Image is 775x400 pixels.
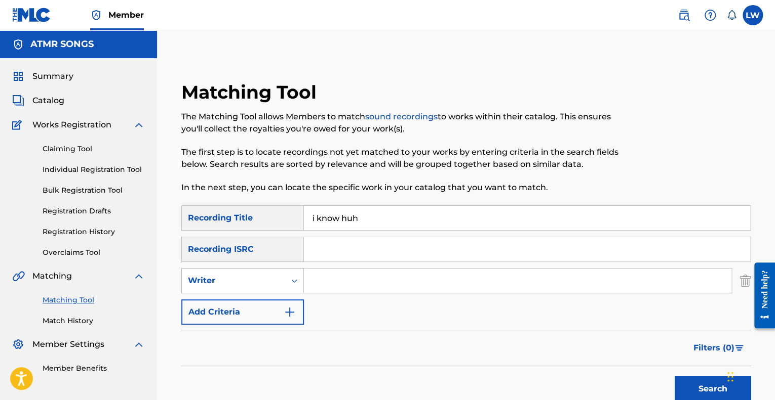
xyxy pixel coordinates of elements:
span: Matching [32,270,72,282]
a: Individual Registration Tool [43,164,145,175]
a: Match History [43,316,145,326]
img: 9d2ae6d4665cec9f34b9.svg [284,306,296,318]
img: expand [133,338,145,350]
h5: ATMR SONGS [30,38,94,50]
img: Accounts [12,38,24,51]
img: Top Rightsholder [90,9,102,21]
img: filter [735,345,744,351]
span: Summary [32,70,73,82]
span: Filters ( 0 ) [693,342,734,354]
img: help [704,9,716,21]
img: Member Settings [12,338,24,350]
p: In the next step, you can locate the specific work in your catalog that you want to match. [181,182,619,194]
div: Help [700,5,720,25]
button: Filters (0) [687,335,751,361]
a: Registration History [43,227,145,237]
img: Works Registration [12,119,25,131]
span: Works Registration [32,119,111,131]
a: sound recordings [365,112,438,121]
h2: Matching Tool [181,81,322,104]
img: Delete Criterion [740,268,751,293]
a: Claiming Tool [43,144,145,154]
span: Member [108,9,144,21]
img: Catalog [12,95,24,107]
iframe: Chat Widget [724,351,775,400]
span: Catalog [32,95,64,107]
img: search [678,9,690,21]
a: Overclaims Tool [43,247,145,258]
img: expand [133,119,145,131]
p: The first step is to locate recordings not yet matched to your works by entering criteria in the ... [181,146,619,170]
img: MLC Logo [12,8,51,22]
img: Matching [12,270,25,282]
img: expand [133,270,145,282]
a: Matching Tool [43,295,145,305]
span: Member Settings [32,338,104,350]
iframe: Resource Center [747,254,775,336]
a: Registration Drafts [43,206,145,216]
div: User Menu [743,5,763,25]
a: Member Benefits [43,363,145,374]
img: Summary [12,70,24,82]
div: Drag [727,362,733,392]
button: Add Criteria [181,299,304,325]
div: Notifications [726,10,737,20]
a: Public Search [674,5,694,25]
div: Writer [188,275,279,287]
a: SummarySummary [12,70,73,82]
a: CatalogCatalog [12,95,64,107]
a: Bulk Registration Tool [43,185,145,196]
p: The Matching Tool allows Members to match to works within their catalog. This ensures you'll coll... [181,111,619,135]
